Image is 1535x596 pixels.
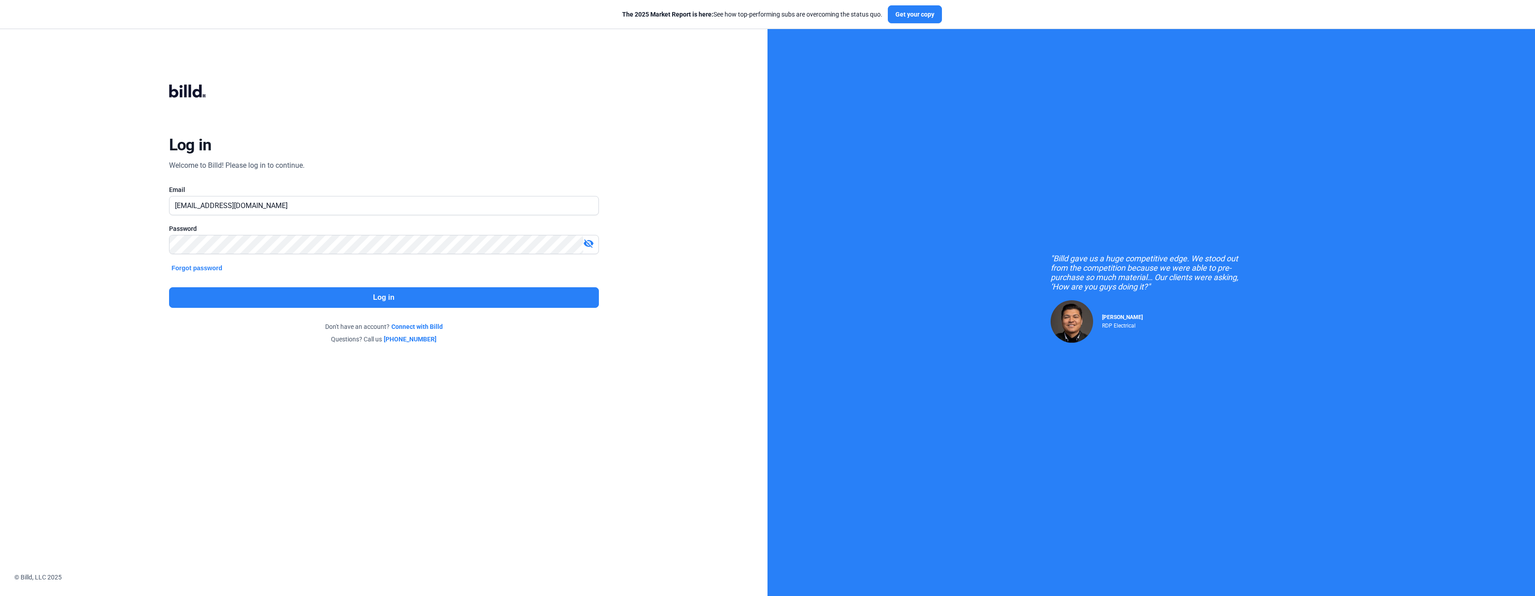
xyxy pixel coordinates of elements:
div: Log in [169,135,212,155]
span: The 2025 Market Report is here: [622,11,713,18]
button: Log in [169,287,599,308]
div: Email [169,185,599,194]
button: Forgot password [169,263,225,273]
div: Don't have an account? [169,322,599,331]
button: Get your copy [888,5,942,23]
img: Raul Pacheco [1051,300,1093,343]
div: RDP Electrical [1102,320,1143,329]
mat-icon: visibility_off [583,238,594,249]
div: See how top-performing subs are overcoming the status quo. [622,10,882,19]
div: Password [169,224,599,233]
div: Questions? Call us [169,335,599,344]
span: [PERSON_NAME] [1102,314,1143,320]
a: Connect with Billd [391,322,443,331]
div: Welcome to Billd! Please log in to continue. [169,160,305,171]
a: [PHONE_NUMBER] [384,335,437,344]
div: "Billd gave us a huge competitive edge. We stood out from the competition because we were able to... [1051,254,1252,291]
